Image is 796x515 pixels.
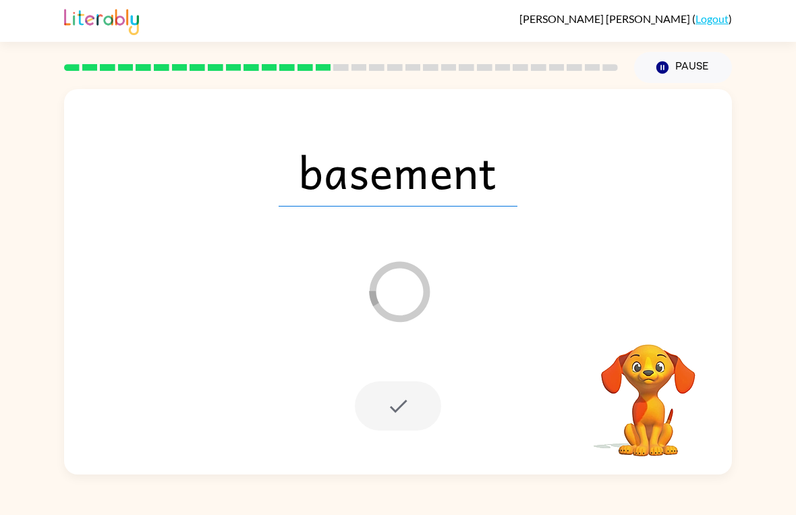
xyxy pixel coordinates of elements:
[581,323,716,458] video: Your browser must support playing .mp4 files to use Literably. Please try using another browser.
[695,12,729,25] a: Logout
[634,52,732,83] button: Pause
[519,12,692,25] span: [PERSON_NAME] [PERSON_NAME]
[279,136,517,207] span: basement
[519,12,732,25] div: ( )
[64,5,139,35] img: Literably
